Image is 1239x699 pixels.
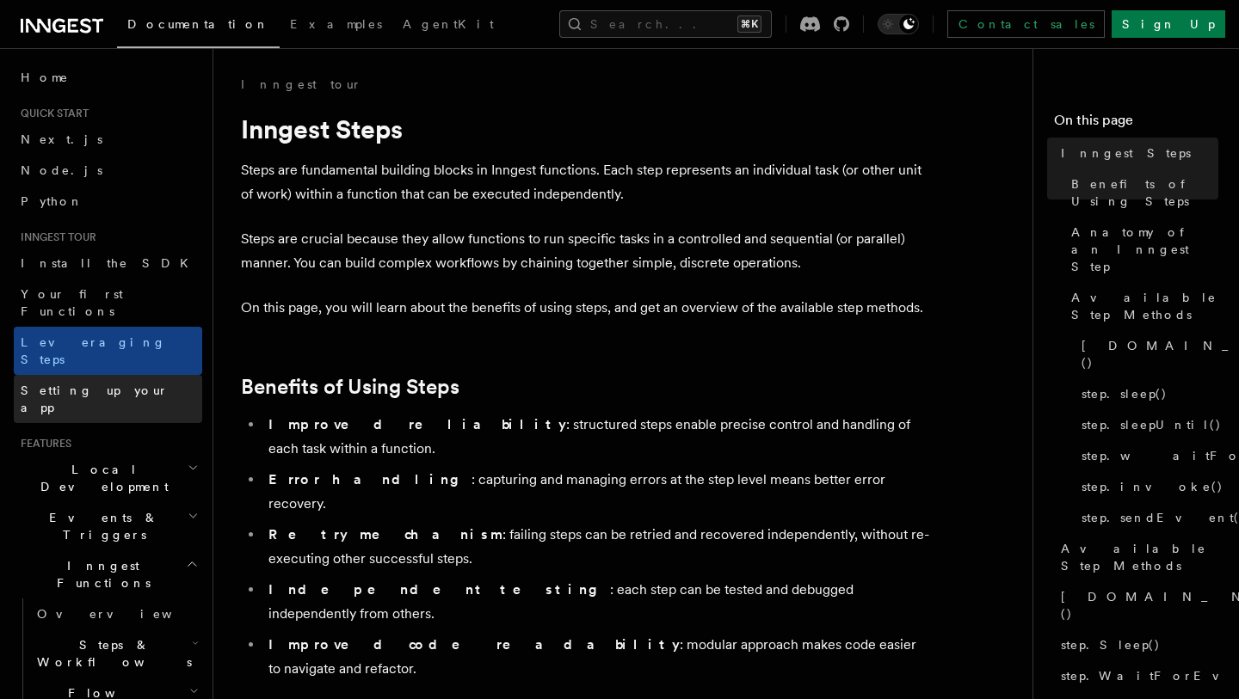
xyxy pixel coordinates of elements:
[21,163,102,177] span: Node.js
[21,132,102,146] span: Next.js
[21,69,69,86] span: Home
[1075,378,1218,409] a: step.sleep()
[14,230,96,244] span: Inngest tour
[14,62,202,93] a: Home
[1061,540,1218,574] span: Available Step Methods
[268,471,472,487] strong: Error handling
[268,416,566,432] strong: Improved reliability
[1064,217,1218,282] a: Anatomy of an Inngest Step
[21,287,123,318] span: Your first Functions
[241,158,929,206] p: Steps are fundamental building blocks in Inngest functions. Each step represents an individual ta...
[14,327,202,375] a: Leveraging Steps
[1054,581,1218,629] a: [DOMAIN_NAME]()
[21,383,169,414] span: Setting up your app
[1075,471,1218,502] a: step.invoke()
[14,557,186,592] span: Inngest Functions
[559,10,772,38] button: Search...⌘K
[1054,110,1218,138] h4: On this page
[1082,416,1222,433] span: step.sleepUntil()
[30,598,202,629] a: Overview
[878,14,919,34] button: Toggle dark mode
[14,437,71,451] span: Features
[1112,10,1225,38] a: Sign Up
[268,526,502,543] strong: Retry mechanism
[1075,409,1218,440] a: step.sleepUntil()
[403,17,494,31] span: AgentKit
[14,107,89,120] span: Quick start
[14,124,202,155] a: Next.js
[1071,224,1218,275] span: Anatomy of an Inngest Step
[263,413,929,461] li: : structured steps enable precise control and handling of each task within a function.
[268,581,610,598] strong: Independent testing
[30,636,192,671] span: Steps & Workflows
[117,5,280,48] a: Documentation
[1071,289,1218,323] span: Available Step Methods
[14,550,202,598] button: Inngest Functions
[1075,502,1218,533] a: step.sendEvent()
[263,578,929,626] li: : each step can be tested and debugged independently from others.
[1064,282,1218,330] a: Available Step Methods
[14,279,202,327] a: Your first Functions
[263,523,929,571] li: : failing steps can be retried and recovered independently, without re-executing other successful...
[21,335,166,366] span: Leveraging Steps
[1054,629,1218,660] a: step.Sleep()
[1075,440,1218,471] a: step.waitForEvent()
[241,296,929,320] p: On this page, you will learn about the benefits of using steps, and get an overview of the availa...
[263,468,929,516] li: : capturing and managing errors at the step level means better error recovery.
[14,509,188,543] span: Events & Triggers
[21,194,83,208] span: Python
[1071,175,1218,210] span: Benefits of Using Steps
[241,375,459,399] a: Benefits of Using Steps
[241,76,361,93] a: Inngest tour
[1082,478,1224,495] span: step.invoke()
[263,633,929,681] li: : modular approach makes code easier to navigate and refactor.
[268,636,680,653] strong: Improved code readability
[30,629,202,678] button: Steps & Workflows
[1082,385,1168,402] span: step.sleep()
[14,375,202,423] a: Setting up your app
[1061,636,1161,653] span: step.Sleep()
[14,454,202,502] button: Local Development
[14,461,188,495] span: Local Development
[127,17,269,31] span: Documentation
[290,17,382,31] span: Examples
[1054,533,1218,581] a: Available Step Methods
[14,186,202,217] a: Python
[1075,330,1218,378] a: [DOMAIN_NAME]()
[241,113,929,144] h1: Inngest Steps
[14,248,202,279] a: Install the SDK
[1054,138,1218,169] a: Inngest Steps
[1064,169,1218,217] a: Benefits of Using Steps
[280,5,392,46] a: Examples
[14,155,202,186] a: Node.js
[737,15,761,33] kbd: ⌘K
[37,607,214,621] span: Overview
[947,10,1105,38] a: Contact sales
[14,502,202,550] button: Events & Triggers
[241,227,929,275] p: Steps are crucial because they allow functions to run specific tasks in a controlled and sequenti...
[392,5,504,46] a: AgentKit
[21,256,199,270] span: Install the SDK
[1054,660,1218,691] a: step.WaitForEvent()
[1061,144,1191,162] span: Inngest Steps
